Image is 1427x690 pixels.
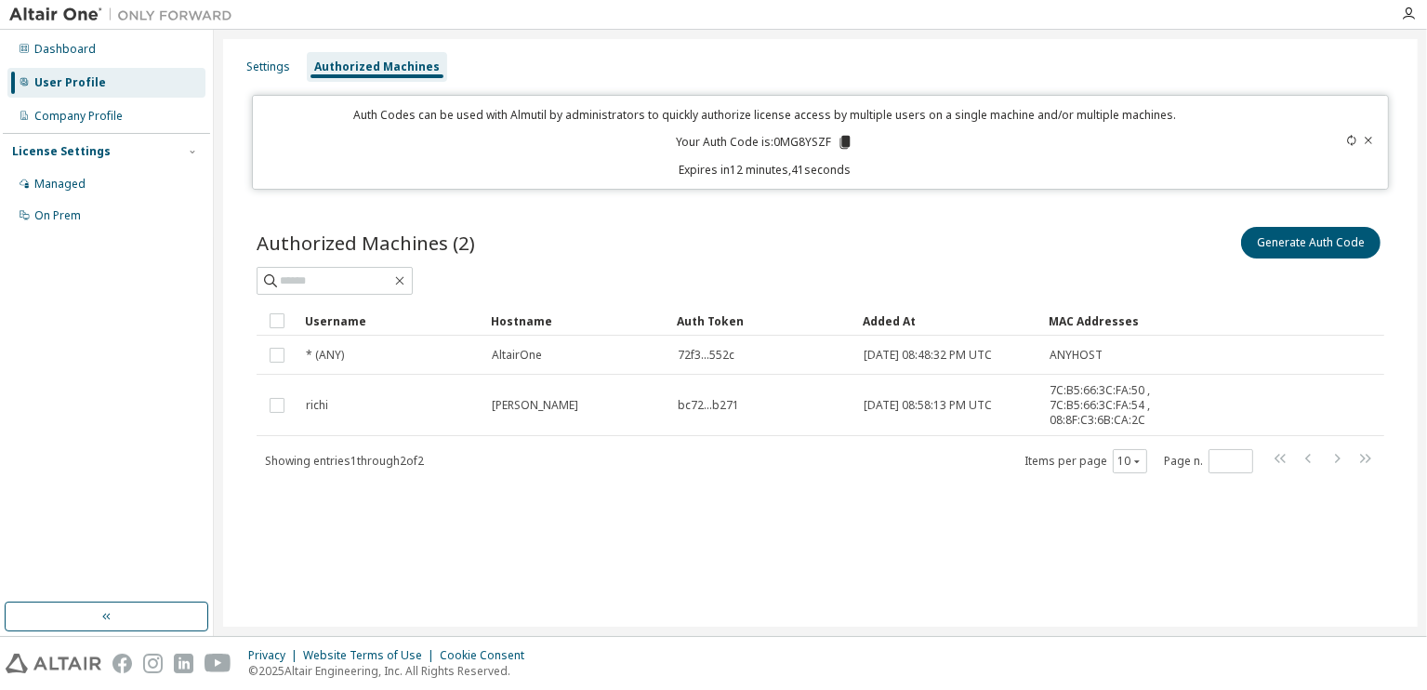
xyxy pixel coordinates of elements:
[677,306,848,336] div: Auth Token
[1024,449,1147,473] span: Items per page
[314,60,440,74] div: Authorized Machines
[678,398,739,413] span: bc72...b271
[1050,348,1103,363] span: ANYHOST
[34,208,81,223] div: On Prem
[246,60,290,74] div: Settings
[248,663,535,679] p: © 2025 Altair Engineering, Inc. All Rights Reserved.
[1241,227,1381,259] button: Generate Auth Code
[492,398,578,413] span: [PERSON_NAME]
[440,648,535,663] div: Cookie Consent
[306,348,344,363] span: * (ANY)
[34,42,96,57] div: Dashboard
[34,75,106,90] div: User Profile
[9,6,242,24] img: Altair One
[492,348,542,363] span: AltairOne
[34,177,86,192] div: Managed
[174,654,193,673] img: linkedin.svg
[1117,454,1143,469] button: 10
[257,230,475,256] span: Authorized Machines (2)
[6,654,101,673] img: altair_logo.svg
[303,648,440,663] div: Website Terms of Use
[248,648,303,663] div: Privacy
[1164,449,1253,473] span: Page n.
[491,306,662,336] div: Hostname
[1049,306,1189,336] div: MAC Addresses
[264,107,1265,123] p: Auth Codes can be used with Almutil by administrators to quickly authorize license access by mult...
[112,654,132,673] img: facebook.svg
[12,144,111,159] div: License Settings
[306,398,328,413] span: richi
[863,306,1034,336] div: Added At
[676,134,853,151] p: Your Auth Code is: 0MG8YSZF
[678,348,734,363] span: 72f3...552c
[143,654,163,673] img: instagram.svg
[264,162,1265,178] p: Expires in 12 minutes, 41 seconds
[265,453,424,469] span: Showing entries 1 through 2 of 2
[205,654,231,673] img: youtube.svg
[864,348,992,363] span: [DATE] 08:48:32 PM UTC
[1050,383,1188,428] span: 7C:B5:66:3C:FA:50 , 7C:B5:66:3C:FA:54 , 08:8F:C3:6B:CA:2C
[34,109,123,124] div: Company Profile
[864,398,992,413] span: [DATE] 08:58:13 PM UTC
[305,306,476,336] div: Username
